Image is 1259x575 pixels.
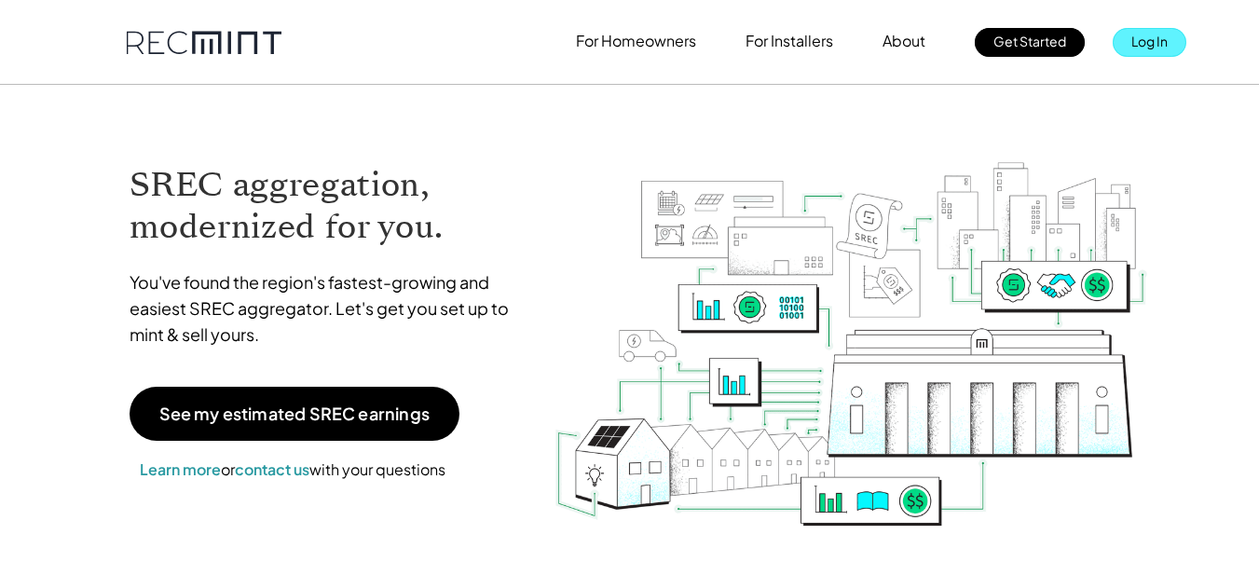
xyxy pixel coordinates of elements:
[206,110,314,122] div: Keywords by Traffic
[554,113,1148,531] img: RECmint value cycle
[746,28,833,54] p: For Installers
[30,48,45,63] img: website_grey.svg
[185,108,200,123] img: tab_keywords_by_traffic_grey.svg
[235,459,309,479] a: contact us
[50,108,65,123] img: tab_domain_overview_orange.svg
[140,459,221,479] a: Learn more
[52,30,91,45] div: v 4.0.25
[159,405,430,422] p: See my estimated SREC earnings
[130,164,527,248] h1: SREC aggregation, modernized for you.
[975,28,1085,57] a: Get Started
[130,458,456,482] p: or with your questions
[48,48,205,63] div: Domain: [DOMAIN_NAME]
[576,28,696,54] p: For Homeowners
[993,28,1066,54] p: Get Started
[30,30,45,45] img: logo_orange.svg
[130,269,527,348] p: You've found the region's fastest-growing and easiest SREC aggregator. Let's get you set up to mi...
[1113,28,1186,57] a: Log In
[1131,28,1168,54] p: Log In
[130,387,459,441] a: See my estimated SREC earnings
[71,110,167,122] div: Domain Overview
[883,28,925,54] p: About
